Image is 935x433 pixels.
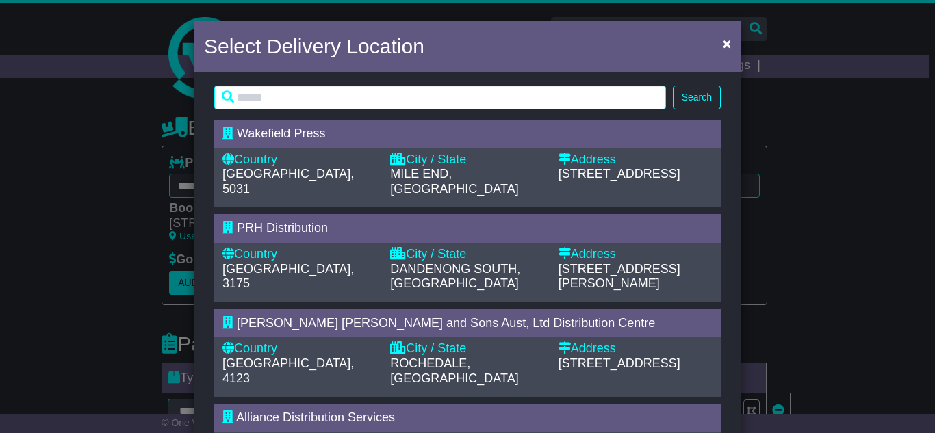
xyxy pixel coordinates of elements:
[222,167,354,196] span: [GEOGRAPHIC_DATA], 5031
[559,153,713,168] div: Address
[222,356,354,385] span: [GEOGRAPHIC_DATA], 4123
[559,262,680,291] span: [STREET_ADDRESS][PERSON_NAME]
[559,247,713,262] div: Address
[222,247,376,262] div: Country
[390,167,518,196] span: MILE END, [GEOGRAPHIC_DATA]
[390,341,544,356] div: City / State
[390,247,544,262] div: City / State
[390,262,520,291] span: DANDENONG SOUTH, [GEOGRAPHIC_DATA]
[236,410,395,424] span: Alliance Distribution Services
[237,316,655,330] span: [PERSON_NAME] [PERSON_NAME] and Sons Aust, Ltd Distribution Centre
[390,356,518,385] span: ROCHEDALE, [GEOGRAPHIC_DATA]
[237,127,325,140] span: Wakefield Press
[222,262,354,291] span: [GEOGRAPHIC_DATA], 3175
[716,29,738,57] button: Close
[222,153,376,168] div: Country
[237,221,328,235] span: PRH Distribution
[559,167,680,181] span: [STREET_ADDRESS]
[222,341,376,356] div: Country
[390,153,544,168] div: City / State
[723,36,731,51] span: ×
[559,341,713,356] div: Address
[204,31,424,62] h4: Select Delivery Location
[673,86,721,109] button: Search
[559,356,680,370] span: [STREET_ADDRESS]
